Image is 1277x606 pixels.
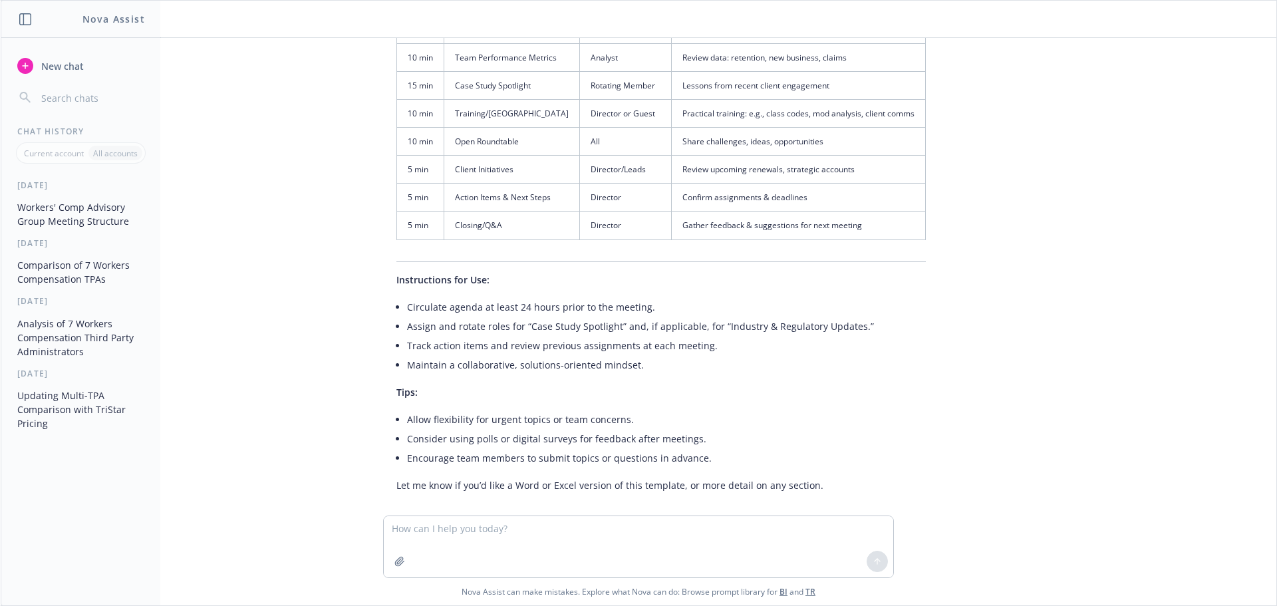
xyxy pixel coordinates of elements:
[672,184,926,212] td: Confirm assignments & deadlines
[407,429,926,448] li: Consider using polls or digital surveys for feedback after meetings.
[672,156,926,184] td: Review upcoming renewals, strategic accounts
[407,317,926,336] li: Assign and rotate roles for “Case Study Spotlight” and, if applicable, for “Industry & Regulatory...
[780,586,787,597] a: BI
[1,237,160,249] div: [DATE]
[396,273,490,286] span: Instructions for Use:
[444,212,580,239] td: Closing/Q&A
[1,368,160,379] div: [DATE]
[397,99,444,127] td: 10 min
[397,156,444,184] td: 5 min
[12,313,150,363] button: Analysis of 7 Workers Compensation Third Party Administrators
[407,355,926,375] li: Maintain a collaborative, solutions-oriented mindset.
[93,148,138,159] p: All accounts
[580,71,672,99] td: Rotating Member
[580,184,672,212] td: Director
[580,43,672,71] td: Analyst
[444,184,580,212] td: Action Items & Next Steps
[805,586,815,597] a: TR
[397,43,444,71] td: 10 min
[444,99,580,127] td: Training/[GEOGRAPHIC_DATA]
[82,12,145,26] h1: Nova Assist
[580,212,672,239] td: Director
[1,126,160,137] div: Chat History
[407,297,926,317] li: Circulate agenda at least 24 hours prior to the meeting.
[39,88,144,107] input: Search chats
[672,212,926,239] td: Gather feedback & suggestions for next meeting
[396,386,418,398] span: Tips:
[444,156,580,184] td: Client Initiatives
[580,128,672,156] td: All
[24,148,84,159] p: Current account
[444,43,580,71] td: Team Performance Metrics
[397,71,444,99] td: 15 min
[672,128,926,156] td: Share challenges, ideas, opportunities
[12,196,150,232] button: Workers' Comp Advisory Group Meeting Structure
[444,128,580,156] td: Open Roundtable
[407,448,926,468] li: Encourage team members to submit topics or questions in advance.
[672,43,926,71] td: Review data: retention, new business, claims
[396,478,926,492] p: Let me know if you’d like a Word or Excel version of this template, or more detail on any section.
[580,156,672,184] td: Director/Leads
[397,212,444,239] td: 5 min
[1,180,160,191] div: [DATE]
[12,54,150,78] button: New chat
[407,336,926,355] li: Track action items and review previous assignments at each meeting.
[397,128,444,156] td: 10 min
[580,99,672,127] td: Director or Guest
[12,384,150,434] button: Updating Multi-TPA Comparison with TriStar Pricing
[1,295,160,307] div: [DATE]
[6,578,1271,605] span: Nova Assist can make mistakes. Explore what Nova can do: Browse prompt library for and
[672,71,926,99] td: Lessons from recent client engagement
[444,71,580,99] td: Case Study Spotlight
[397,184,444,212] td: 5 min
[407,410,926,429] li: Allow flexibility for urgent topics or team concerns.
[672,99,926,127] td: Practical training: e.g., class codes, mod analysis, client comms
[12,254,150,290] button: Comparison of 7 Workers Compensation TPAs
[39,59,84,73] span: New chat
